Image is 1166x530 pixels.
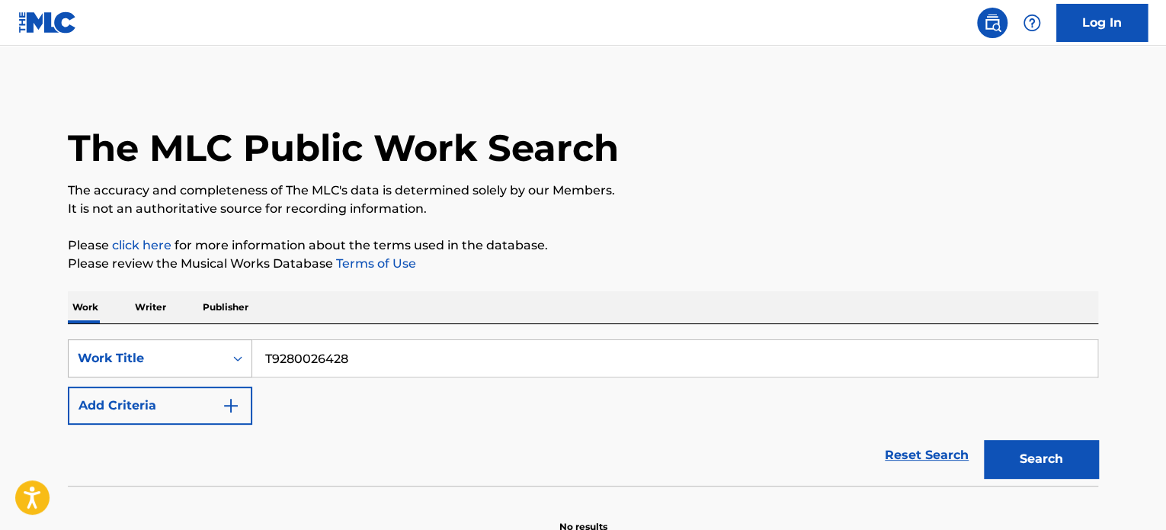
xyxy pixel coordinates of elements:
a: click here [112,238,171,252]
p: Writer [130,291,171,323]
img: 9d2ae6d4665cec9f34b9.svg [222,397,240,415]
div: Work Title [78,349,215,368]
p: Publisher [198,291,253,323]
a: Public Search [977,8,1007,38]
h1: The MLC Public Work Search [68,125,619,171]
form: Search Form [68,339,1098,486]
button: Search [984,440,1098,478]
a: Log In [1056,4,1148,42]
div: Help [1017,8,1047,38]
button: Add Criteria [68,387,252,425]
p: Please for more information about the terms used in the database. [68,236,1098,255]
p: Work [68,291,103,323]
p: Please review the Musical Works Database [68,255,1098,273]
p: The accuracy and completeness of The MLC's data is determined solely by our Members. [68,181,1098,200]
a: Reset Search [877,438,976,472]
iframe: Chat Widget [1090,457,1166,530]
img: search [983,14,1001,32]
img: MLC Logo [18,11,77,34]
p: It is not an authoritative source for recording information. [68,200,1098,218]
a: Terms of Use [333,256,416,271]
img: help [1023,14,1041,32]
